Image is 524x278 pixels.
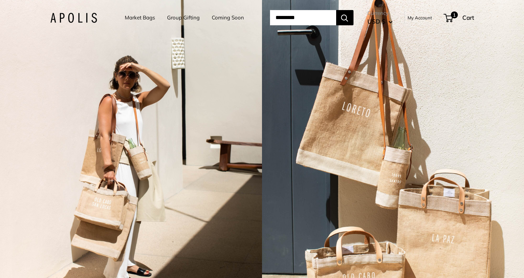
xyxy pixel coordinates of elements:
button: Search [336,10,353,25]
a: My Account [408,14,432,22]
a: Coming Soon [212,13,244,23]
span: 1 [451,11,457,18]
span: USD $ [367,18,385,25]
a: Market Bags [125,13,155,23]
span: Cart [462,14,474,21]
span: Currency [367,8,393,18]
input: Search... [270,10,336,25]
img: Apolis [50,13,97,23]
a: 1 Cart [444,12,474,23]
a: Group Gifting [167,13,200,23]
button: USD $ [367,16,393,27]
